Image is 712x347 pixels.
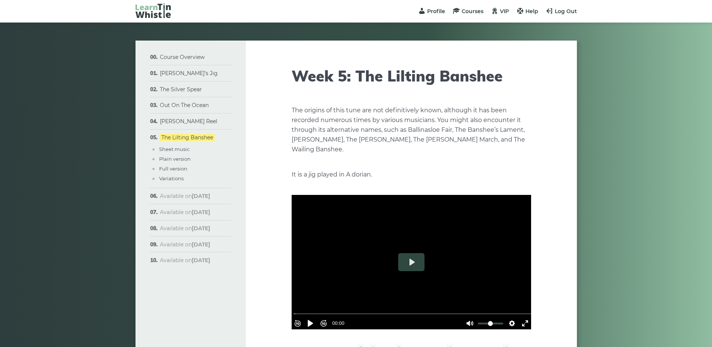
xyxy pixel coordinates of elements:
a: [PERSON_NAME] Reel [160,118,217,125]
a: Variations [159,175,184,181]
a: Sheet music [159,146,190,152]
a: Course Overview [160,54,205,60]
p: It is a jig played in A dorian. [292,170,531,180]
span: VIP [500,8,509,15]
a: Log Out [546,8,577,15]
strong: [DATE] [192,193,210,199]
a: VIP [491,8,509,15]
a: Full version [159,166,187,172]
a: The Lilting Banshee [160,134,215,141]
a: Help [516,8,538,15]
span: Available on [160,257,210,264]
h1: Week 5: The Lilting Banshee [292,67,531,85]
img: LearnTinWhistle.com [135,3,171,18]
p: The origins of this tune are not definitively known, although it has been recorded numerous times... [292,106,531,154]
span: Help [525,8,538,15]
a: Courses [453,8,483,15]
strong: [DATE] [192,241,210,248]
a: Profile [418,8,445,15]
strong: [DATE] [192,209,210,216]
span: Log Out [555,8,577,15]
a: Plain version [159,156,191,162]
a: Out On The Ocean [160,102,209,109]
span: Available on [160,241,210,248]
a: The Silver Spear [160,86,202,93]
span: Available on [160,225,210,232]
a: [PERSON_NAME]’s Jig [160,70,218,77]
span: Profile [427,8,445,15]
strong: [DATE] [192,257,210,264]
strong: [DATE] [192,225,210,232]
span: Available on [160,209,210,216]
span: Courses [462,8,483,15]
span: Available on [160,193,210,199]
